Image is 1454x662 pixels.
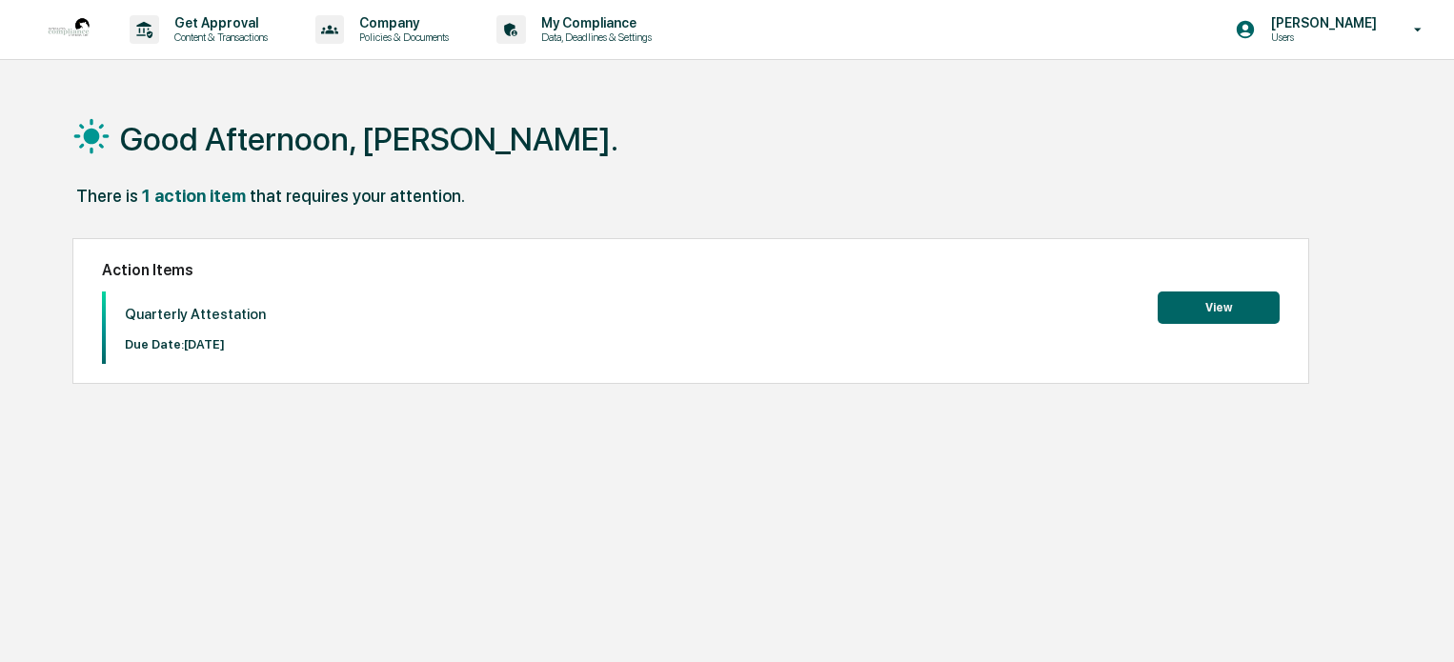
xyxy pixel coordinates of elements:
[1158,297,1280,315] a: View
[526,30,661,44] p: Data, Deadlines & Settings
[125,337,266,351] p: Due Date: [DATE]
[159,30,277,44] p: Content & Transactions
[1256,30,1386,44] p: Users
[102,261,1280,279] h2: Action Items
[344,30,458,44] p: Policies & Documents
[526,15,661,30] p: My Compliance
[159,15,277,30] p: Get Approval
[120,120,618,158] h1: Good Afternoon, [PERSON_NAME].
[344,15,458,30] p: Company
[142,186,246,206] div: 1 action item
[125,306,266,323] p: Quarterly Attestation
[46,7,91,52] img: logo
[250,186,465,206] div: that requires your attention.
[1256,15,1386,30] p: [PERSON_NAME]
[76,186,138,206] div: There is
[1158,291,1280,324] button: View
